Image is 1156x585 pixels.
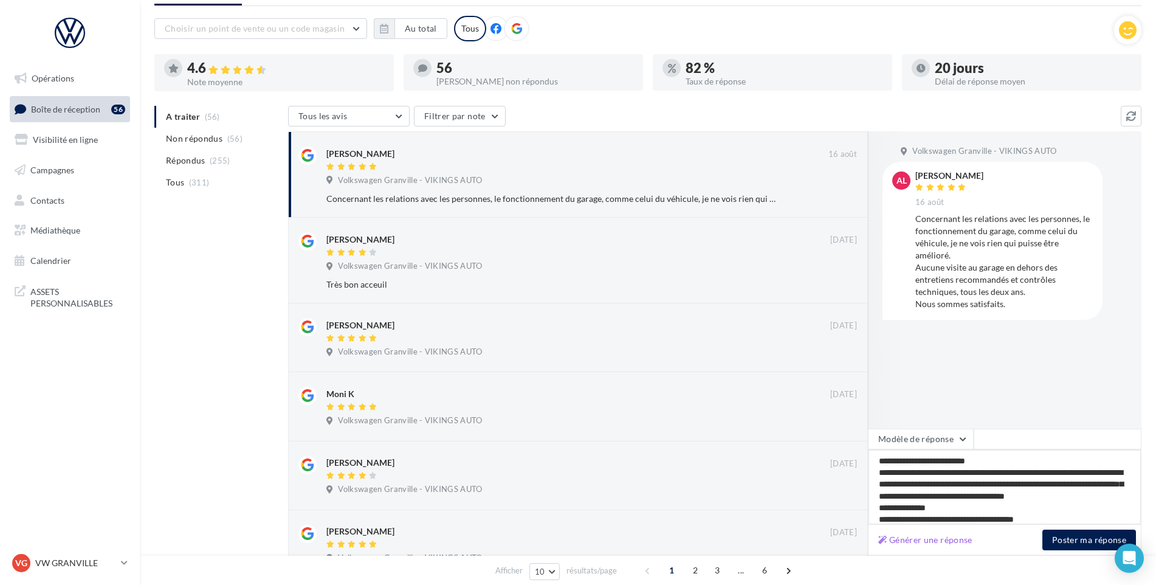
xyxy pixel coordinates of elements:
span: AL [896,175,907,187]
span: [DATE] [830,527,857,538]
span: (56) [227,134,243,144]
div: Très bon acceuil [326,279,778,291]
div: 56 [111,105,125,114]
span: 1 [662,561,681,580]
span: 3 [707,561,727,580]
button: Poster ma réponse [1042,530,1136,550]
span: [DATE] [830,320,857,331]
span: résultats/page [566,565,617,576]
span: Tous [166,176,184,189]
a: Boîte de réception56 [7,96,132,122]
span: ... [731,561,751,580]
div: [PERSON_NAME] [326,457,394,469]
button: 10 [529,563,560,580]
span: Répondus [166,154,205,167]
button: Au total [394,18,447,39]
span: Calendrier [30,255,71,266]
span: Opérations [32,73,74,83]
span: Contacts [30,195,64,205]
div: Taux de réponse [686,77,882,86]
a: Calendrier [7,248,132,274]
p: VW GRANVILLE [35,557,116,569]
span: [DATE] [830,389,857,400]
div: Concernant les relations avec les personnes, le fonctionnement du garage, comme celui du véhicule... [915,213,1093,310]
div: 20 jours [935,61,1132,75]
div: [PERSON_NAME] non répondus [436,77,633,86]
div: 4.6 [187,61,384,75]
span: [DATE] [830,459,857,469]
div: [PERSON_NAME] [326,234,394,246]
button: Filtrer par note [414,106,506,126]
span: Volkswagen Granville - VIKINGS AUTO [338,261,482,272]
div: [PERSON_NAME] [326,319,394,331]
span: [DATE] [830,235,857,246]
span: 6 [755,561,774,580]
span: 16 août [828,149,857,160]
div: Délai de réponse moyen [935,77,1132,86]
span: Non répondus [166,133,222,145]
span: Volkswagen Granville - VIKINGS AUTO [338,347,482,358]
div: Open Intercom Messenger [1115,544,1144,573]
a: VG VW GRANVILLE [10,552,130,575]
a: Visibilité en ligne [7,127,132,153]
button: Tous les avis [288,106,410,126]
span: Tous les avis [298,111,348,121]
button: Au total [374,18,447,39]
span: Campagnes [30,165,74,175]
span: (311) [189,178,210,187]
a: ASSETS PERSONNALISABLES [7,279,132,314]
span: Volkswagen Granville - VIKINGS AUTO [338,553,482,564]
span: Boîte de réception [31,103,100,114]
a: Médiathèque [7,218,132,243]
span: Volkswagen Granville - VIKINGS AUTO [338,415,482,426]
div: 56 [436,61,633,75]
div: Moni K [326,388,354,400]
span: Afficher [495,565,523,576]
div: Tous [454,16,486,41]
a: Contacts [7,188,132,213]
span: Volkswagen Granville - VIKINGS AUTO [912,146,1056,157]
button: Modèle de réponse [868,429,974,449]
div: [PERSON_NAME] [915,171,983,180]
span: Choisir un point de vente ou un code magasin [165,23,345,33]
span: VG [15,557,27,569]
span: 2 [686,561,705,580]
div: Concernant les relations avec les personnes, le fonctionnement du garage, comme celui du véhicule... [326,193,778,205]
div: 82 % [686,61,882,75]
div: [PERSON_NAME] [326,148,394,160]
div: [PERSON_NAME] [326,525,394,538]
span: 10 [535,567,545,576]
a: Opérations [7,66,132,91]
span: Visibilité en ligne [33,134,98,145]
button: Générer une réponse [873,533,977,547]
button: Choisir un point de vente ou un code magasin [154,18,367,39]
span: Volkswagen Granville - VIKINGS AUTO [338,175,482,186]
span: ASSETS PERSONNALISABLES [30,283,125,310]
a: Campagnes [7,157,132,183]
span: (255) [210,156,230,165]
span: Médiathèque [30,225,80,235]
div: Note moyenne [187,78,384,86]
span: 16 août [915,197,944,208]
span: Volkswagen Granville - VIKINGS AUTO [338,484,482,495]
